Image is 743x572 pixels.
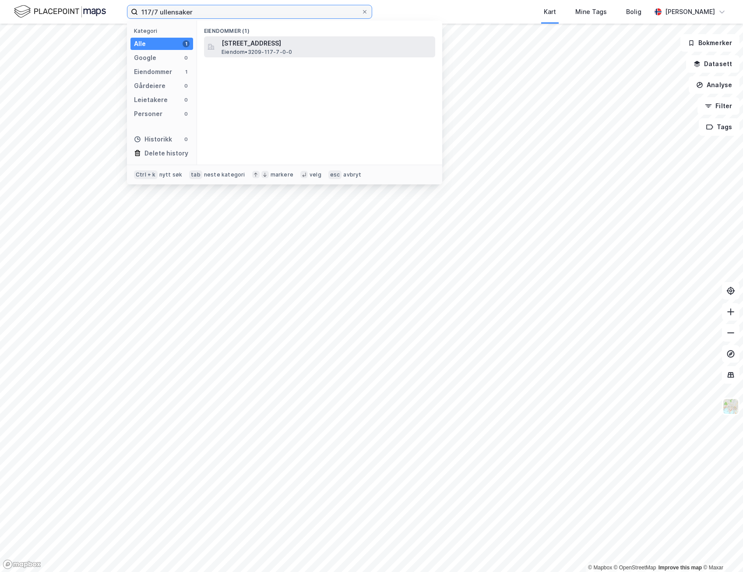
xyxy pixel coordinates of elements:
[183,136,190,143] div: 0
[134,39,146,49] div: Alle
[271,171,293,178] div: markere
[658,565,702,571] a: Improve this map
[722,398,739,415] img: Z
[134,170,158,179] div: Ctrl + k
[626,7,641,17] div: Bolig
[134,28,193,34] div: Kategori
[144,148,188,159] div: Delete history
[183,82,190,89] div: 0
[134,67,172,77] div: Eiendommer
[134,81,166,91] div: Gårdeiere
[183,40,190,47] div: 1
[699,530,743,572] iframe: Chat Widget
[14,4,106,19] img: logo.f888ab2527a4732fd821a326f86c7f29.svg
[197,21,442,36] div: Eiendommer (1)
[222,49,292,56] span: Eiendom • 3209-117-7-0-0
[310,171,321,178] div: velg
[183,68,190,75] div: 1
[183,96,190,103] div: 0
[3,559,41,569] a: Mapbox homepage
[138,5,361,18] input: Søk på adresse, matrikkel, gårdeiere, leietakere eller personer
[697,97,739,115] button: Filter
[686,55,739,73] button: Datasett
[204,171,245,178] div: neste kategori
[575,7,607,17] div: Mine Tags
[680,34,739,52] button: Bokmerker
[328,170,342,179] div: esc
[189,170,202,179] div: tab
[614,565,656,571] a: OpenStreetMap
[699,530,743,572] div: Kontrollprogram for chat
[665,7,715,17] div: [PERSON_NAME]
[134,53,156,63] div: Google
[134,95,168,105] div: Leietakere
[134,109,162,119] div: Personer
[689,76,739,94] button: Analyse
[699,118,739,136] button: Tags
[343,171,361,178] div: avbryt
[159,171,183,178] div: nytt søk
[222,38,432,49] span: [STREET_ADDRESS]
[134,134,172,145] div: Historikk
[588,565,612,571] a: Mapbox
[544,7,556,17] div: Kart
[183,54,190,61] div: 0
[183,110,190,117] div: 0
